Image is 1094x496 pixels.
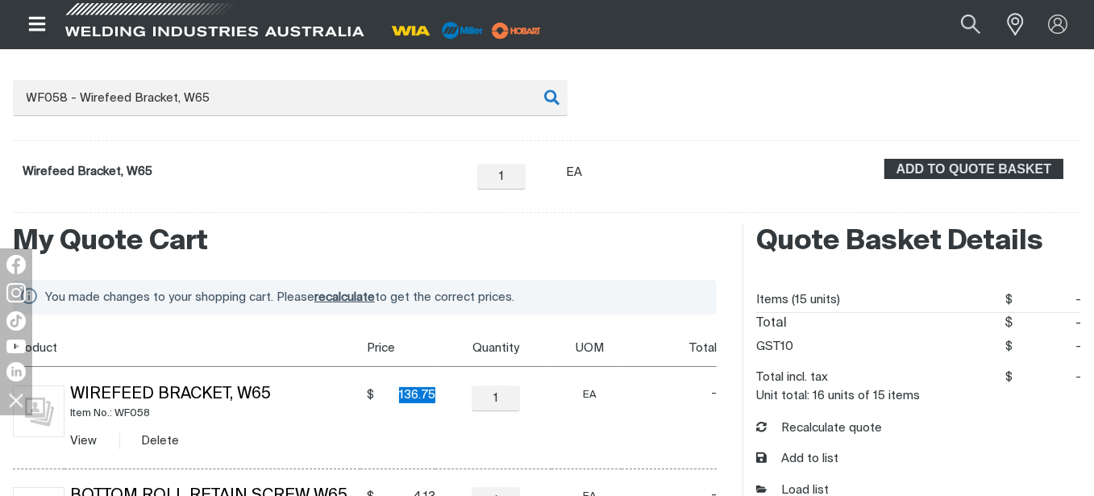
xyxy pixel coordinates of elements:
[1013,365,1081,390] span: -
[6,283,26,302] img: Instagram
[71,386,272,402] a: Wirefeed Bracket, W65
[886,159,1062,180] span: ADD TO QUOTE BASKET
[660,386,717,402] span: -
[71,404,361,423] div: Item No.: WF058
[756,335,793,359] dt: GST10
[2,386,30,414] img: hide socials
[1013,335,1081,359] span: -
[487,19,546,43] img: miller
[23,165,152,177] a: Wirefeed Bracket, W65
[1013,313,1081,335] span: -
[6,255,26,274] img: Facebook
[756,365,828,390] dt: Total incl. tax
[756,450,839,469] button: Add to list
[1005,294,1013,306] span: $
[1005,340,1013,352] span: $
[6,340,26,353] img: YouTube
[13,224,717,260] h2: My Quote Cart
[435,331,551,367] th: Quantity
[622,331,717,367] th: Total
[314,291,375,303] span: recalculate cart
[756,224,1081,260] h2: Quote Basket Details
[45,286,697,308] div: You made changes to your shopping cart. Please to get the correct prices.
[6,311,26,331] img: TikTok
[379,387,435,403] span: 136.75
[13,80,1081,213] div: Product or group for quick order
[923,6,998,43] input: Product name or item number...
[6,362,26,381] img: LinkedIn
[756,288,840,312] dt: Items (15 units)
[884,159,1063,180] button: Add Wirefeed Bracket, W65 to the shopping cart
[566,164,584,182] div: EA
[142,431,180,450] button: Delete Wirefeed Bracket, W65
[71,435,98,447] a: View Wirefeed Bracket, W65
[557,386,622,404] div: EA
[367,387,374,403] span: $
[1013,288,1081,312] span: -
[13,80,568,116] input: Product name or item number...
[1005,371,1013,383] span: $
[1005,317,1013,330] span: $
[13,331,360,367] th: Product
[756,390,920,402] dt: Unit total: 16 units of 15 items
[551,331,622,367] th: UOM
[360,331,435,367] th: Price
[756,313,787,335] dt: Total
[943,6,998,43] button: Search products
[487,24,546,36] a: miller
[756,419,883,438] button: Recalculate quote
[13,386,64,437] img: No image for this product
